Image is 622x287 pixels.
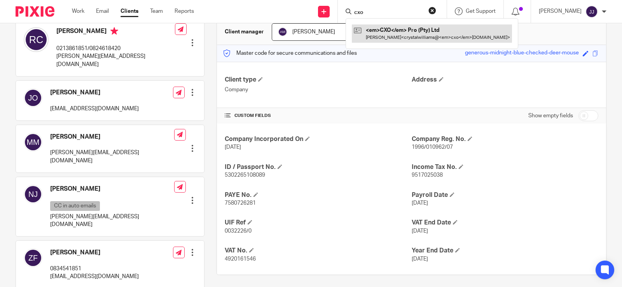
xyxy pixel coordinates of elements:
[412,163,598,171] h4: Income Tax No.
[50,133,174,141] h4: [PERSON_NAME]
[412,219,598,227] h4: VAT End Date
[24,249,42,267] img: svg%3E
[50,201,100,211] p: CC in auto emails
[50,149,174,165] p: [PERSON_NAME][EMAIL_ADDRESS][DOMAIN_NAME]
[412,172,443,178] span: 9517025038
[50,249,139,257] h4: [PERSON_NAME]
[225,86,411,94] p: Company
[24,89,42,107] img: svg%3E
[278,27,287,37] img: svg%3E
[223,49,357,57] p: Master code for secure communications and files
[412,135,598,143] h4: Company Reg. No.
[56,52,175,68] p: [PERSON_NAME][EMAIL_ADDRESS][DOMAIN_NAME]
[225,256,256,262] span: 4920161546
[175,7,194,15] a: Reports
[585,5,598,18] img: svg%3E
[412,144,453,150] span: 1996/010962/07
[50,89,139,97] h4: [PERSON_NAME]
[150,7,163,15] a: Team
[24,27,49,52] img: svg%3E
[412,228,428,234] span: [DATE]
[412,247,598,255] h4: Year End Date
[56,27,175,37] h4: [PERSON_NAME]
[412,191,598,199] h4: Payroll Date
[225,135,411,143] h4: Company Incorporated On
[225,76,411,84] h4: Client type
[225,144,241,150] span: [DATE]
[225,247,411,255] h4: VAT No.
[50,185,174,193] h4: [PERSON_NAME]
[24,185,42,204] img: svg%3E
[353,9,423,16] input: Search
[50,213,174,229] p: [PERSON_NAME][EMAIL_ADDRESS][DOMAIN_NAME]
[225,28,264,36] h3: Client manager
[110,27,118,35] i: Primary
[225,200,256,206] span: 7580726281
[412,76,598,84] h4: Address
[225,163,411,171] h4: ID / Passport No.
[225,172,265,178] span: 5302265108089
[465,49,579,58] div: generous-midnight-blue-checked-deer-mouse
[56,45,175,52] p: 0213861851/0824618420
[24,133,42,151] img: svg%3E
[225,113,411,119] h4: CUSTOM FIELDS
[466,9,496,14] span: Get Support
[121,7,138,15] a: Clients
[72,7,84,15] a: Work
[292,29,335,35] span: [PERSON_NAME]
[539,7,582,15] p: [PERSON_NAME]
[50,105,139,113] p: [EMAIL_ADDRESS][DOMAIN_NAME]
[225,228,252,234] span: 0032226/0
[412,200,428,206] span: [DATE]
[225,219,411,227] h4: UIF Ref
[16,6,54,17] img: Pixie
[50,273,139,280] p: [EMAIL_ADDRESS][DOMAIN_NAME]
[225,191,411,199] h4: PAYE No.
[96,7,109,15] a: Email
[412,256,428,262] span: [DATE]
[428,7,436,14] button: Clear
[528,112,573,120] label: Show empty fields
[50,265,139,273] p: 0834541851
